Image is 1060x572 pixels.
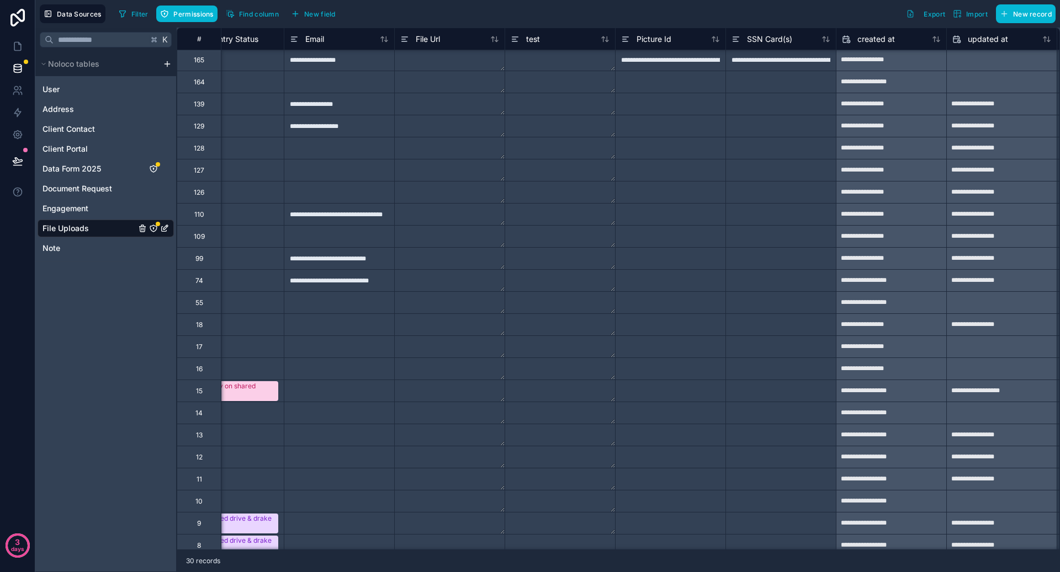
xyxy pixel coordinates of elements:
[637,34,671,45] span: Picture Id
[222,6,283,22] button: Find column
[197,475,202,484] div: 11
[1013,10,1052,18] span: New record
[194,188,204,197] div: 126
[194,100,204,109] div: 139
[197,519,201,528] div: 9
[161,36,169,44] span: K
[416,34,440,45] span: File Url
[131,10,149,18] span: Filter
[194,56,204,65] div: 165
[57,10,102,18] span: Data Sources
[186,514,272,533] div: Done (shared drive & drake updated)
[304,10,336,18] span: New field
[173,10,213,18] span: Permissions
[194,232,205,241] div: 109
[156,6,221,22] a: Permissions
[195,254,203,263] div: 99
[949,4,992,23] button: Import
[996,4,1056,23] button: New record
[857,34,895,45] span: created at
[195,497,203,506] div: 10
[195,276,203,285] div: 74
[287,6,340,22] button: New field
[747,34,792,45] span: SSN Card(s)
[195,298,203,307] div: 55
[195,409,203,418] div: 14
[186,381,272,401] div: Saved (only on shared drive)
[40,4,105,23] button: Data Sources
[196,453,203,462] div: 12
[305,34,324,45] span: Email
[195,34,258,45] span: Data Entry Status
[239,10,279,18] span: Find column
[114,6,152,22] button: Filter
[196,431,203,440] div: 13
[156,6,217,22] button: Permissions
[196,343,203,351] div: 17
[15,537,20,548] p: 3
[196,365,203,373] div: 16
[186,557,220,565] span: 30 records
[194,166,204,175] div: 127
[11,541,24,557] p: days
[196,320,203,329] div: 18
[197,541,201,550] div: 8
[194,78,205,87] div: 164
[526,34,540,45] span: test
[186,536,272,555] div: Done (shared drive & drake updated)
[194,144,204,153] div: 128
[194,210,204,219] div: 110
[902,4,949,23] button: Export
[968,34,1008,45] span: updated at
[966,10,988,18] span: Import
[196,387,203,395] div: 15
[185,35,213,43] div: #
[992,4,1056,23] a: New record
[924,10,945,18] span: Export
[194,122,204,131] div: 129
